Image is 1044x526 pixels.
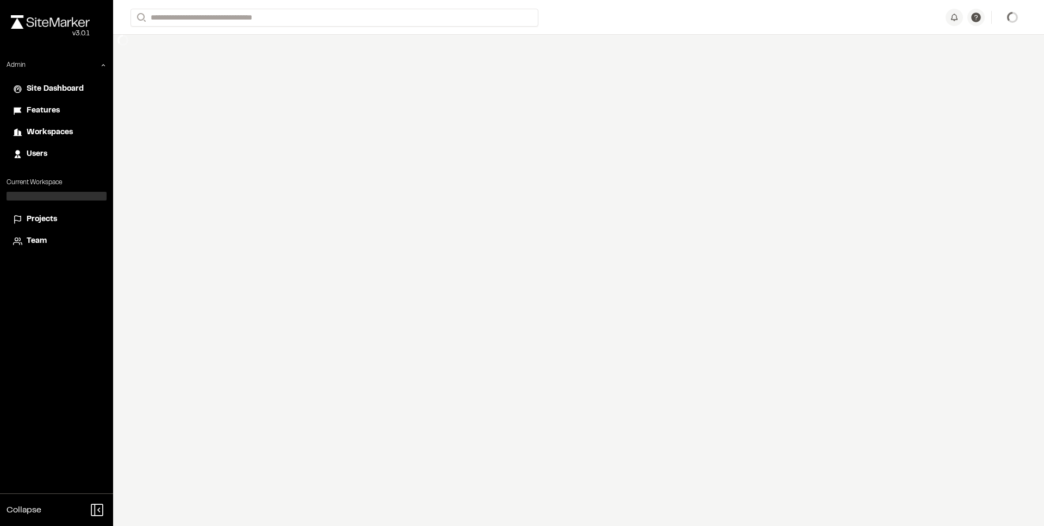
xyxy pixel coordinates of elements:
[13,214,100,226] a: Projects
[27,127,73,139] span: Workspaces
[27,214,57,226] span: Projects
[27,105,60,117] span: Features
[11,15,90,29] img: rebrand.png
[13,148,100,160] a: Users
[11,29,90,39] div: Oh geez...please don't...
[130,9,150,27] button: Search
[27,83,84,95] span: Site Dashboard
[13,127,100,139] a: Workspaces
[7,504,41,517] span: Collapse
[27,148,47,160] span: Users
[13,83,100,95] a: Site Dashboard
[13,105,100,117] a: Features
[7,60,26,70] p: Admin
[27,235,47,247] span: Team
[13,235,100,247] a: Team
[7,178,107,187] p: Current Workspace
